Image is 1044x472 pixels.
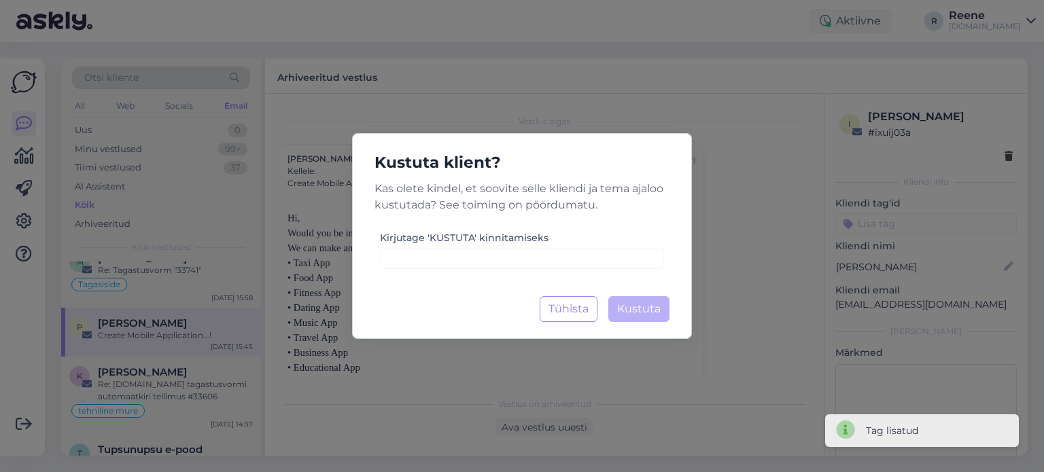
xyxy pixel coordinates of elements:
span: Kustuta [617,302,661,315]
h5: Kustuta klient? [364,150,680,175]
p: Kas olete kindel, et soovite selle kliendi ja tema ajaloo kustutada? See toiming on pöördumatu. [364,181,680,213]
button: Tühista [540,296,597,322]
label: Kirjutage 'KUSTUTA' kinnitamiseks [380,231,549,245]
button: Kustuta [608,296,669,322]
